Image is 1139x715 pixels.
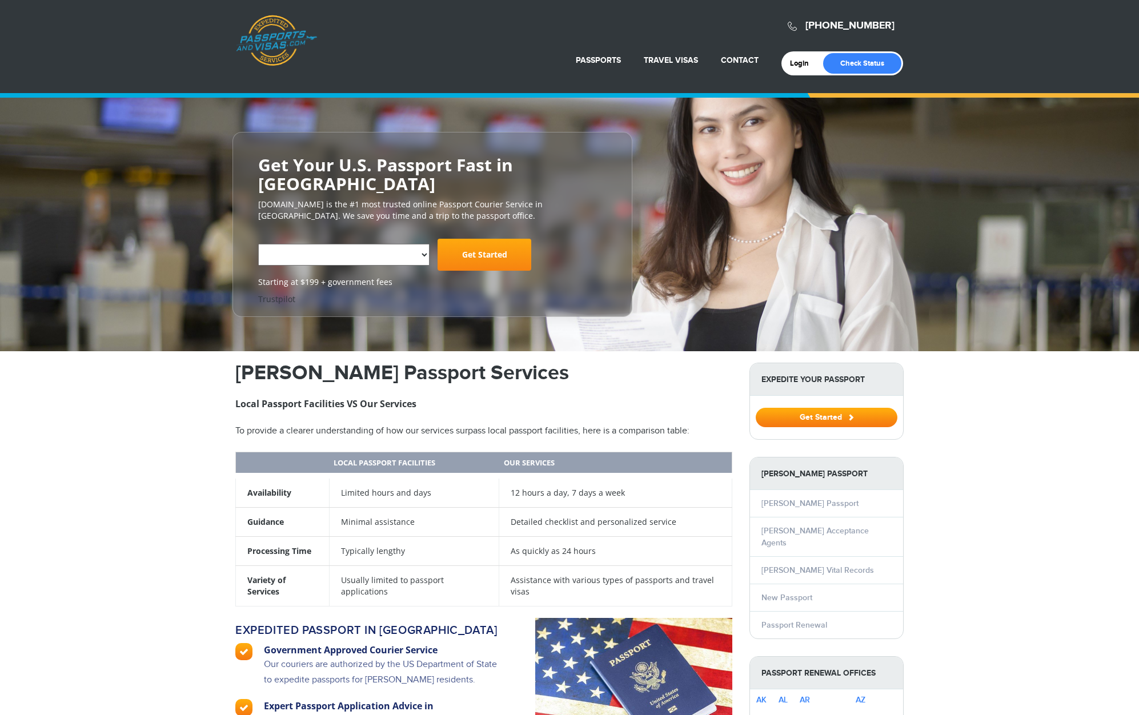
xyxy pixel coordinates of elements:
[823,53,901,74] a: Check Status
[805,19,895,32] a: [PHONE_NUMBER]
[499,476,732,508] td: 12 hours a day, 7 days a week
[235,424,732,438] p: To provide a clearer understanding of how our services surpass local passport facilities, here is...
[576,55,621,65] a: Passports
[779,695,788,705] a: AL
[856,695,865,705] a: AZ
[247,516,284,527] strong: Guidance
[761,565,874,575] a: [PERSON_NAME] Vital Records
[236,15,317,66] a: Passports & [DOMAIN_NAME]
[258,155,607,193] h2: Get Your U.S. Passport Fast in [GEOGRAPHIC_DATA]
[800,695,810,705] a: AR
[750,657,903,689] strong: Passport Renewal Offices
[235,397,732,411] h3: Local Passport Facilities VS Our Services
[790,59,817,68] a: Login
[247,487,291,498] strong: Availability
[499,536,732,565] td: As quickly as 24 hours
[264,657,499,699] p: Our couriers are authorized by the US Department of State to expedite passports for [PERSON_NAME]...
[235,363,732,383] h1: [PERSON_NAME] Passport Services
[329,536,499,565] td: Typically lengthy
[756,408,897,427] button: Get Started
[644,55,698,65] a: Travel Visas
[329,476,499,508] td: Limited hours and days
[499,452,732,476] th: Our Services
[750,363,903,396] strong: Expedite Your Passport
[329,507,499,536] td: Minimal assistance
[264,643,499,657] h3: Government Approved Courier Service
[247,545,311,556] strong: Processing Time
[258,276,607,288] span: Starting at $199 + government fees
[329,565,499,606] td: Usually limited to passport applications
[750,457,903,490] strong: [PERSON_NAME] Passport
[247,575,286,597] strong: Variety of Services
[499,565,732,606] td: Assistance with various types of passports and travel visas
[756,695,767,705] a: AK
[258,199,607,222] p: [DOMAIN_NAME] is the #1 most trusted online Passport Courier Service in [GEOGRAPHIC_DATA]. We sav...
[499,507,732,536] td: Detailed checklist and personalized service
[235,624,499,637] h2: Expedited passport in [GEOGRAPHIC_DATA]
[721,55,759,65] a: Contact
[329,452,499,476] th: Local Passport Facilities
[761,526,869,548] a: [PERSON_NAME] Acceptance Agents
[756,412,897,421] a: Get Started
[258,294,295,304] a: Trustpilot
[761,593,812,602] a: New Passport
[438,239,531,271] a: Get Started
[761,620,827,630] a: Passport Renewal
[761,499,859,508] a: [PERSON_NAME] Passport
